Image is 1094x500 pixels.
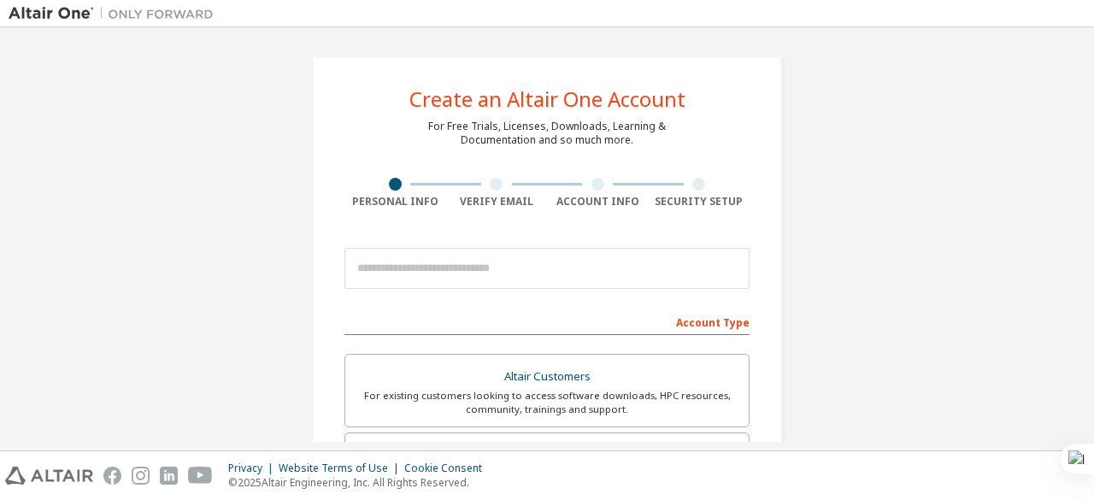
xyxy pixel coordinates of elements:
p: © 2025 Altair Engineering, Inc. All Rights Reserved. [228,475,492,490]
div: Personal Info [344,195,446,209]
div: Account Type [344,308,750,335]
div: Verify Email [446,195,548,209]
img: youtube.svg [188,467,213,485]
div: Account Info [547,195,649,209]
div: For existing customers looking to access software downloads, HPC resources, community, trainings ... [356,389,738,416]
img: Altair One [9,5,222,22]
img: facebook.svg [103,467,121,485]
img: linkedin.svg [160,467,178,485]
img: instagram.svg [132,467,150,485]
div: Create an Altair One Account [409,89,685,109]
div: Website Terms of Use [279,462,404,475]
div: Altair Customers [356,365,738,389]
img: altair_logo.svg [5,467,93,485]
div: Security Setup [649,195,750,209]
div: Privacy [228,462,279,475]
div: For Free Trials, Licenses, Downloads, Learning & Documentation and so much more. [428,120,666,147]
div: Cookie Consent [404,462,492,475]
